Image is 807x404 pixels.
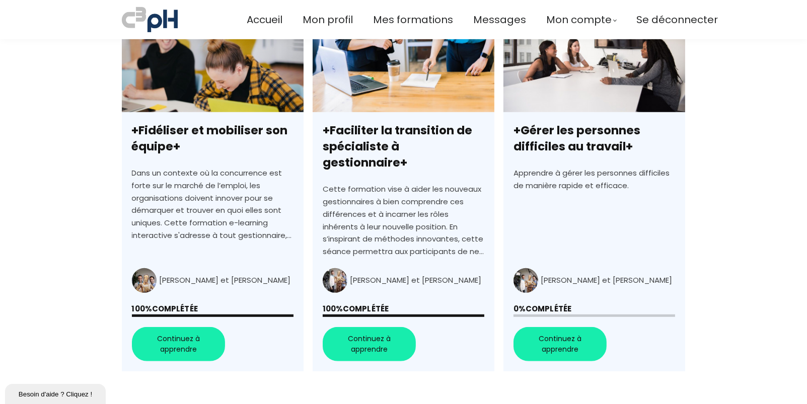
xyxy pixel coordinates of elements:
[122,5,178,34] img: a70bc7685e0efc0bd0b04b3506828469.jpeg
[373,12,453,28] a: Mes formations
[636,12,718,28] a: Se déconnecter
[546,12,612,28] span: Mon compte
[303,12,353,28] a: Mon profil
[247,12,282,28] a: Accueil
[473,12,526,28] a: Messages
[5,382,108,404] iframe: chat widget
